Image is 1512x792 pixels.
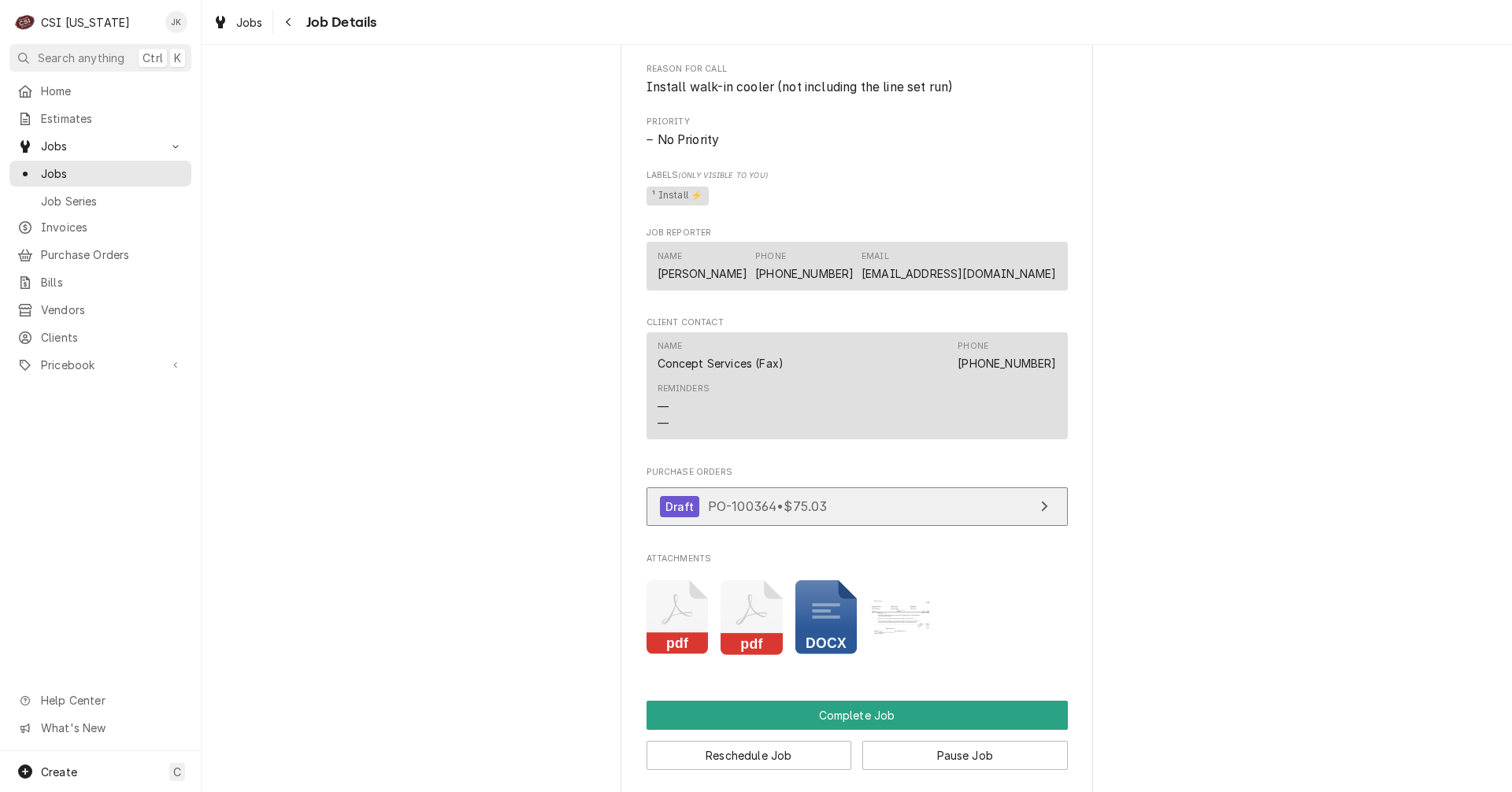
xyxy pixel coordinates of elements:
span: Job Details [302,12,377,33]
span: Priority [647,116,1068,128]
div: Phone [755,250,854,282]
span: Purchase Orders [647,466,1068,479]
span: Attachments [647,568,1068,668]
div: No Priority [647,131,1068,150]
span: ¹ Install ⚡️ [647,187,710,205]
div: Draft [660,496,700,517]
a: Purchase Orders [9,242,191,268]
div: Job Reporter [647,227,1068,298]
div: Name [658,250,748,282]
a: [EMAIL_ADDRESS][DOMAIN_NAME] [862,267,1056,280]
span: Search anything [38,50,124,66]
div: Button Group Row [647,701,1068,730]
div: Email [862,250,889,263]
a: View Purchase Order [647,487,1068,526]
span: Estimates [41,110,183,127]
a: [PHONE_NUMBER] [755,267,854,280]
span: Job Series [41,193,183,209]
div: Concept Services (Fax) [658,355,784,372]
div: Contact [647,242,1068,290]
div: Client Contact [647,316,1068,446]
a: [PHONE_NUMBER] [958,357,1056,370]
a: Go to Pricebook [9,352,191,378]
a: Invoices [9,214,191,240]
a: Estimates [9,105,191,131]
div: C [14,11,36,33]
a: Go to What's New [9,715,191,741]
div: CSI [US_STATE] [41,14,130,31]
span: Reason For Call [647,63,1068,76]
div: Phone [958,340,1056,372]
span: Ctrl [143,50,163,66]
button: pdf [721,580,783,655]
span: Jobs [236,14,263,31]
a: Home [9,78,191,104]
span: (Only Visible to You) [678,171,767,179]
span: What's New [41,720,182,736]
a: Vendors [9,297,191,323]
button: Navigate back [276,9,302,35]
div: Purchase Orders [647,466,1068,534]
span: Pricebook [41,357,160,373]
a: Bills [9,269,191,295]
div: Attachments [647,553,1068,667]
a: Go to Jobs [9,133,191,159]
img: IZ0oD3SROQzeu1L1tVUg [869,599,932,635]
div: Button Group Row [647,770,1068,781]
div: Reminders [658,383,710,431]
div: JK [165,11,187,33]
button: docx [795,580,858,655]
button: Complete Job [647,701,1068,730]
span: Purchase Orders [41,246,183,263]
span: Clients [41,329,183,346]
a: Clients [9,324,191,350]
button: Pause Job [862,741,1068,770]
div: Reason For Call [647,63,1068,97]
div: Job Reporter List [647,242,1068,297]
span: Install walk-in cooler (not including the line set run) [647,80,954,94]
div: Reminders [658,383,710,395]
div: Contact [647,332,1068,440]
span: Reason For Call [647,78,1068,97]
div: Client Contact List [647,332,1068,447]
span: Help Center [41,692,182,709]
span: Labels [647,169,1068,182]
div: Phone [958,340,988,353]
span: PO-100364 • $75.03 [708,498,828,514]
div: Email [862,250,1056,282]
a: Jobs [9,161,191,187]
span: Jobs [41,165,183,182]
button: Search anythingCtrlK [9,44,191,72]
span: [object Object] [647,184,1068,208]
span: Client Contact [647,316,1068,329]
a: Go to Help Center [9,687,191,713]
button: Reschedule Job [647,741,852,770]
span: Create [41,765,77,779]
div: [PERSON_NAME] [658,265,748,282]
div: CSI Kentucky's Avatar [14,11,36,33]
div: Name [658,340,683,353]
div: Name [658,250,683,263]
span: Bills [41,274,183,291]
div: — [658,398,669,415]
div: Priority [647,116,1068,150]
span: K [174,50,181,66]
div: Phone [755,250,786,263]
span: Home [41,83,183,99]
span: C [173,764,181,780]
div: Button Group Row [647,730,1068,770]
a: Job Series [9,188,191,214]
span: Jobs [41,138,160,154]
span: Priority [647,131,1068,150]
div: Jeff Kuehl's Avatar [165,11,187,33]
span: Invoices [41,219,183,235]
div: [object Object] [647,169,1068,208]
div: Name [658,340,784,372]
a: Jobs [206,9,269,35]
div: — [658,415,669,431]
button: pdf [647,580,709,655]
span: Attachments [647,553,1068,565]
span: Job Reporter [647,227,1068,239]
span: Vendors [41,302,183,318]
